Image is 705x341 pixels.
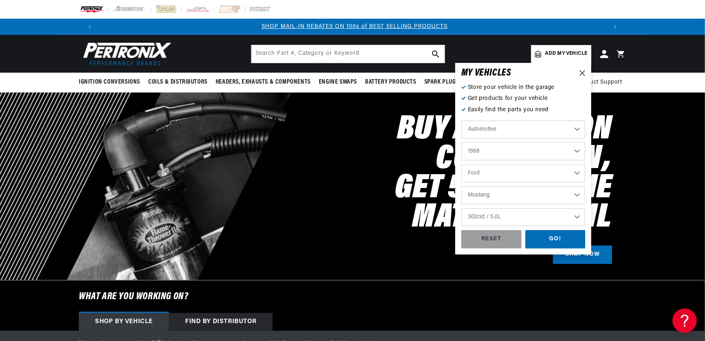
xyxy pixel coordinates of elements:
h6: What are you working on? [58,281,647,313]
summary: Coils & Distributors [144,73,212,92]
slideshow-component: Translation missing: en.sections.announcements.announcement_bar [58,19,647,35]
button: search button [427,45,445,63]
button: Translation missing: en.sections.announcements.previous_announcement [82,19,98,35]
p: Easily find the parts you need [461,106,585,114]
span: Ignition Conversions [79,78,140,86]
span: Product Support [577,78,622,87]
p: Store your vehicle in the garage [461,83,585,92]
p: Get products for your vehicle [461,94,585,103]
select: Make [461,164,585,182]
div: 2 of 3 [100,22,609,31]
a: SHOP NOW [553,246,612,264]
summary: Engine Swaps [315,73,361,92]
summary: Headers, Exhausts & Components [212,73,315,92]
div: Shop by vehicle [79,313,169,331]
img: Pertronix [79,40,172,68]
summary: Product Support [577,73,626,92]
span: Coils & Distributors [148,78,208,86]
div: Announcement [100,22,609,31]
input: Search Part #, Category or Keyword [251,45,445,63]
a: SHOP MAIL-IN REBATES ON 100s of BEST SELLING PRODUCTS [262,24,448,30]
select: Ride Type [461,121,585,138]
select: Year [461,142,585,160]
button: Translation missing: en.sections.announcements.next_announcement [607,19,623,35]
span: Battery Products [365,78,416,86]
span: Headers, Exhausts & Components [216,78,311,86]
summary: Spark Plug Wires [420,73,478,92]
span: Spark Plug Wires [424,78,474,86]
select: Engine [461,208,585,226]
summary: Battery Products [361,73,420,92]
span: Engine Swaps [319,78,357,86]
h2: Buy an Ignition Conversion, Get 50% off the Matching Coil [265,115,612,233]
select: Model [461,186,585,204]
h6: MY VEHICLE S [461,69,511,77]
span: Add my vehicle [545,50,588,58]
div: GO! [526,230,586,248]
summary: Ignition Conversions [79,73,144,92]
div: RESET [461,230,521,248]
div: Find by Distributor [169,313,272,331]
a: Add my vehicle [531,45,591,63]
